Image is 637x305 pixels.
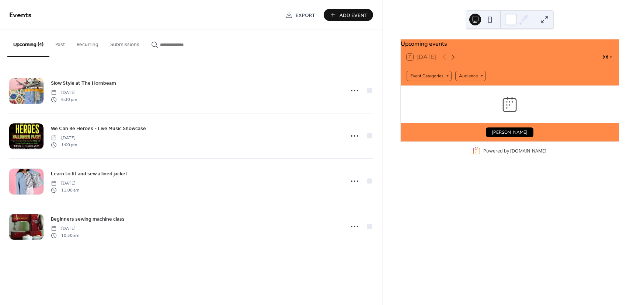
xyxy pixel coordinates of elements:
[7,30,49,57] button: Upcoming (4)
[51,79,116,87] a: Slow Style at The Hornbeam
[9,8,32,22] span: Events
[510,148,546,154] a: [DOMAIN_NAME]
[51,180,79,187] span: [DATE]
[49,30,71,56] button: Past
[51,80,116,87] span: Slow Style at The Hornbeam
[51,187,79,193] span: 11:00 am
[51,141,77,148] span: 1:00 pm
[51,90,77,96] span: [DATE]
[486,127,533,137] button: [PERSON_NAME]
[51,135,77,141] span: [DATE]
[51,169,128,178] a: Learn to fit and sew a lined jacket
[296,11,315,19] span: Export
[51,215,125,223] a: Beginners sewing machine class
[324,9,373,21] button: Add Event
[401,39,619,48] div: Upcoming events
[104,30,145,56] button: Submissions
[51,232,79,239] span: 10:30 am
[51,96,77,103] span: 6:30 pm
[483,148,546,154] div: Powered by
[71,30,104,56] button: Recurring
[51,225,79,232] span: [DATE]
[280,9,321,21] a: Export
[51,124,146,133] a: We Can Be Heroes - Live Music Showcase
[51,215,125,223] span: Beginners sewing machine class
[340,11,368,19] span: Add Event
[51,125,146,133] span: We Can Be Heroes - Live Music Showcase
